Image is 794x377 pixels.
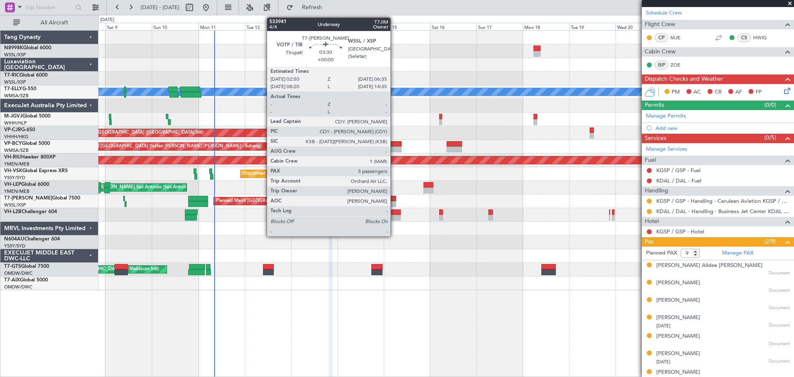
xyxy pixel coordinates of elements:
[295,5,330,10] span: Refresh
[645,47,676,57] span: Cabin Crew
[737,33,751,42] div: CS
[656,177,701,184] a: KDAL / DAL - Fuel
[4,141,22,146] span: VP-BCY
[291,23,337,30] div: Wed 13
[655,60,668,70] div: ISP
[243,168,344,180] div: Unplanned Maint Sydney ([PERSON_NAME] Intl)
[615,23,662,30] div: Wed 20
[4,141,50,146] a: VP-BCYGlobal 5000
[4,209,57,214] a: VH-L2BChallenger 604
[656,296,700,305] div: [PERSON_NAME]
[4,46,51,50] a: N8998KGlobal 6000
[656,228,704,235] a: KGSP / GSP - Hotel
[715,88,722,96] span: CR
[735,88,742,96] span: AF
[645,20,675,29] span: Flight Crew
[646,9,682,17] a: Schedule Crew
[769,287,790,294] span: Document
[753,34,772,41] a: HWIG
[769,270,790,277] span: Document
[152,23,198,30] div: Sun 10
[4,188,29,195] a: YMEN/MEB
[4,147,29,154] a: WMSA/SZB
[282,1,332,14] button: Refresh
[670,61,689,69] a: ZOE
[645,156,656,165] span: Fuel
[670,34,689,41] a: MJE
[656,208,790,215] a: KDAL / DAL - Handling - Business Jet Center KDAL / DAL
[655,125,790,132] div: Add new
[4,46,23,50] span: N8998K
[22,20,87,26] span: All Aircraft
[9,16,90,29] button: All Aircraft
[656,350,700,358] div: [PERSON_NAME]
[4,52,26,58] a: WSSL/XSP
[4,120,27,126] a: WIHH/HLP
[656,167,701,174] a: KGSP / GSP - Fuel
[4,237,60,242] a: N604AUChallenger 604
[646,249,677,257] label: Planned PAX
[672,88,680,96] span: PM
[645,217,659,226] span: Hotel
[656,262,763,270] div: [PERSON_NAME] Alldea [PERSON_NAME]
[100,17,114,24] div: [DATE]
[694,88,701,96] span: AC
[645,101,664,110] span: Permits
[764,237,776,246] span: (2/9)
[523,23,569,30] div: Mon 18
[4,79,26,85] a: WSSL/XSP
[4,278,20,283] span: T7-AIX
[656,314,700,322] div: [PERSON_NAME]
[4,202,26,208] a: WSSL/XSP
[4,209,22,214] span: VH-L2B
[430,23,476,30] div: Sat 16
[65,127,203,139] div: Planned Maint [GEOGRAPHIC_DATA] ([GEOGRAPHIC_DATA] Intl)
[4,86,36,91] a: T7-ELLYG-550
[4,114,22,119] span: M-JGVJ
[645,237,654,247] span: Pax
[769,322,790,329] span: Document
[25,1,73,14] input: Trip Number
[4,155,55,160] a: VH-RIUHawker 800XP
[569,23,615,30] div: Tue 19
[4,264,49,269] a: T7-GTSGlobal 7500
[764,133,776,142] span: (0/5)
[476,23,523,30] div: Sun 17
[4,196,80,201] a: T7-[PERSON_NAME]Global 7500
[4,155,21,160] span: VH-RIU
[769,358,790,365] span: Document
[769,305,790,312] span: Document
[722,249,753,257] a: Manage PAX
[4,278,48,283] a: T7-AIXGlobal 5000
[4,73,48,78] a: T7-RICGlobal 6000
[756,88,762,96] span: FP
[645,134,666,143] span: Services
[764,101,776,109] span: (0/0)
[4,182,49,187] a: VH-LEPGlobal 6000
[656,359,670,365] span: [DATE]
[4,284,33,290] a: OMDW/DWC
[105,23,152,30] div: Sat 9
[646,145,687,154] a: Manage Services
[646,112,686,120] a: Manage Permits
[655,33,668,42] div: CP
[4,264,21,269] span: T7-GTS
[4,182,21,187] span: VH-LEP
[141,4,179,11] span: [DATE] - [DATE]
[656,332,700,341] div: [PERSON_NAME]
[4,270,33,276] a: OMDW/DWC
[4,86,22,91] span: T7-ELLY
[245,23,291,30] div: Tue 12
[4,168,22,173] span: VH-VSK
[645,186,668,196] span: Handling
[656,368,700,377] div: [PERSON_NAME]
[4,175,25,181] a: YSSY/SYD
[384,23,430,30] div: Fri 15
[4,134,29,140] a: VHHH/HKG
[656,279,700,287] div: [PERSON_NAME]
[656,197,790,204] a: KGSP / GSP - Handling - Cerulean Aviation KGSP / GSP
[97,181,199,194] div: [PERSON_NAME] San Antonio (San Antonio Intl)
[4,243,25,249] a: YSSY/SYD
[4,168,68,173] a: VH-VSKGlobal Express XRS
[645,74,723,84] span: Dispatch Checks and Weather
